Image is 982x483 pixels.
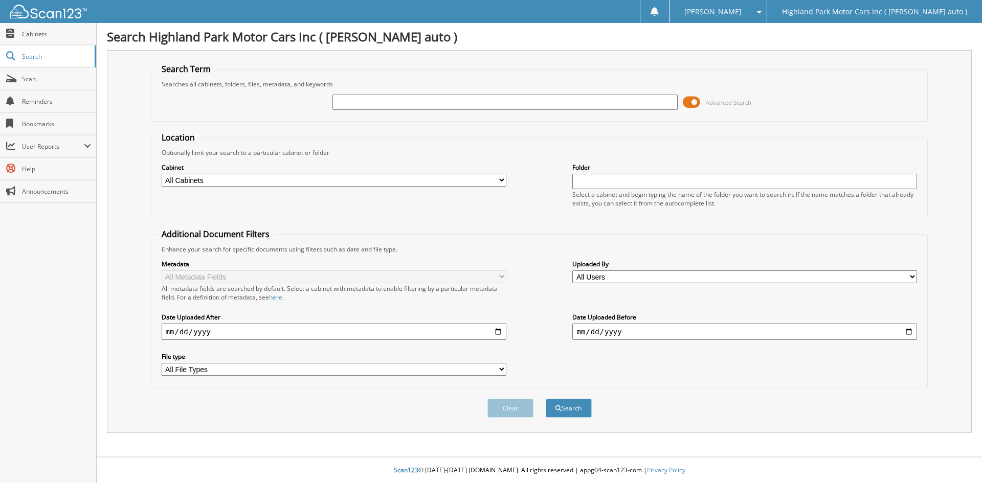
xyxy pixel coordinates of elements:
[572,260,917,268] label: Uploaded By
[269,293,282,302] a: here
[162,352,506,361] label: File type
[162,324,506,340] input: start
[394,466,418,474] span: Scan123
[22,120,91,128] span: Bookmarks
[572,163,917,172] label: Folder
[157,148,923,157] div: Optionally limit your search to a particular cabinet or folder
[572,324,917,340] input: end
[157,228,275,240] legend: Additional Document Filters
[107,28,972,45] h1: Search Highland Park Motor Cars Inc ( [PERSON_NAME] auto )
[157,245,923,254] div: Enhance your search for specific documents using filters such as date and file type.
[162,284,506,302] div: All metadata fields are searched by default. Select a cabinet with metadata to enable filtering b...
[487,399,533,418] button: Clear
[157,63,216,75] legend: Search Term
[22,165,91,173] span: Help
[572,313,917,321] label: Date Uploaded Before
[22,52,90,61] span: Search
[22,97,91,106] span: Reminders
[684,9,742,15] span: [PERSON_NAME]
[706,99,751,106] span: Advanced Search
[647,466,685,474] a: Privacy Policy
[97,458,982,483] div: © [DATE]-[DATE] [DOMAIN_NAME]. All rights reserved | appg04-scan123-com |
[162,163,506,172] label: Cabinet
[22,142,84,151] span: User Reports
[572,190,917,208] div: Select a cabinet and begin typing the name of the folder you want to search in. If the name match...
[157,80,923,88] div: Searches all cabinets, folders, files, metadata, and keywords
[162,260,506,268] label: Metadata
[162,313,506,321] label: Date Uploaded After
[157,132,200,143] legend: Location
[782,9,967,15] span: Highland Park Motor Cars Inc ( [PERSON_NAME] auto )
[546,399,592,418] button: Search
[22,187,91,196] span: Announcements
[10,5,87,18] img: scan123-logo-white.svg
[22,30,91,38] span: Cabinets
[22,75,91,83] span: Scan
